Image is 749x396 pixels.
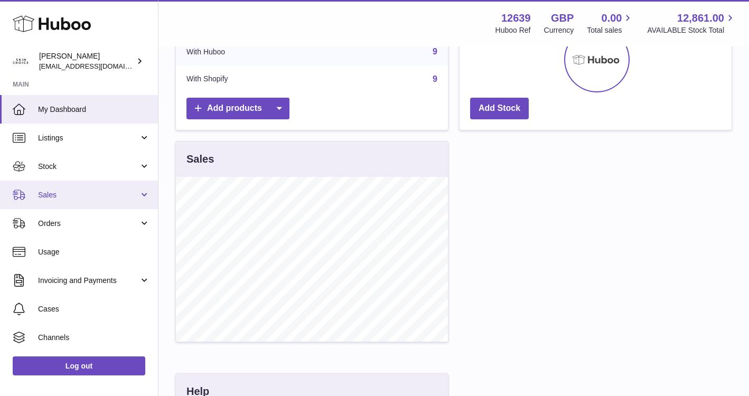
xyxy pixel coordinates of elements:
a: Log out [13,356,145,375]
span: Orders [38,219,139,229]
span: Stock [38,162,139,172]
span: My Dashboard [38,105,150,115]
span: Usage [38,247,150,257]
div: Currency [544,25,574,35]
div: [PERSON_NAME] [39,51,134,71]
a: 0.00 Total sales [587,11,634,35]
span: [EMAIL_ADDRESS][DOMAIN_NAME] [39,62,155,70]
span: Listings [38,133,139,143]
span: Cases [38,304,150,314]
a: Add Stock [470,98,529,119]
strong: 12639 [501,11,531,25]
strong: GBP [551,11,574,25]
td: With Huboo [176,38,323,65]
span: 0.00 [602,11,622,25]
td: With Shopify [176,65,323,93]
img: admin@skinchoice.com [13,53,29,69]
span: AVAILABLE Stock Total [647,25,736,35]
span: Invoicing and Payments [38,276,139,286]
span: 12,861.00 [677,11,724,25]
span: Channels [38,333,150,343]
a: 9 [433,74,437,83]
span: Total sales [587,25,634,35]
div: Huboo Ref [495,25,531,35]
h3: Sales [186,152,214,166]
span: Sales [38,190,139,200]
a: Add products [186,98,289,119]
a: 9 [433,47,437,56]
a: 12,861.00 AVAILABLE Stock Total [647,11,736,35]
